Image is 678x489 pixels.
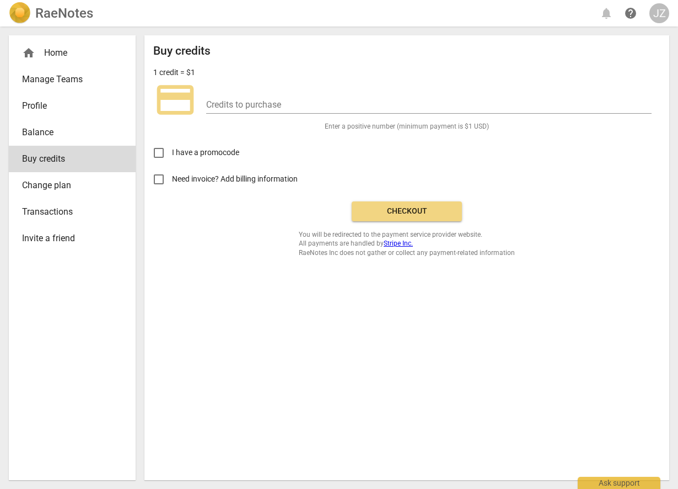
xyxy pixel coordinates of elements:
button: Checkout [352,201,462,221]
h2: Buy credits [153,44,211,58]
div: Ask support [578,477,660,489]
a: Profile [9,93,136,119]
img: Logo [9,2,31,24]
span: Checkout [360,206,453,217]
a: Stripe Inc. [384,240,413,247]
a: Balance [9,119,136,146]
span: Enter a positive number (minimum payment is $1 USD) [325,122,489,131]
a: Buy credits [9,146,136,172]
a: Change plan [9,172,136,199]
a: Invite a friend [9,225,136,252]
span: Transactions [22,205,114,219]
h2: RaeNotes [35,6,93,21]
span: I have a promocode [172,147,239,158]
span: Manage Teams [22,73,114,86]
button: JZ [649,3,669,23]
span: home [22,46,35,60]
span: Need invoice? Add billing information [172,173,299,185]
div: Home [9,40,136,66]
div: Home [22,46,114,60]
span: You will be redirected to the payment service provider website. All payments are handled by RaeNo... [299,230,515,258]
a: Help [621,3,641,23]
span: credit_card [153,78,197,122]
a: Transactions [9,199,136,225]
span: Buy credits [22,152,114,166]
p: 1 credit = $1 [153,67,195,78]
span: help [624,7,637,20]
span: Balance [22,126,114,139]
span: Change plan [22,179,114,192]
span: Invite a friend [22,232,114,245]
a: Manage Teams [9,66,136,93]
a: LogoRaeNotes [9,2,93,24]
span: Profile [22,99,114,113]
